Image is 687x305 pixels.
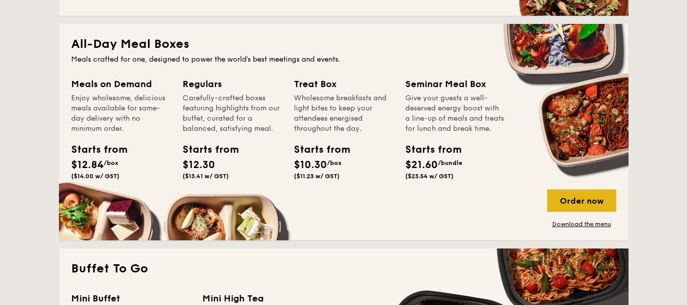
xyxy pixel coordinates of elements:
[71,36,616,52] h2: All-Day Meal Boxes
[183,142,228,157] div: Starts from
[405,77,504,91] div: Seminar Meal Box
[294,77,393,91] div: Treat Box
[71,159,104,171] span: $12.84
[438,159,462,167] span: /bundle
[294,173,340,180] span: ($11.23 w/ GST)
[405,142,451,157] div: Starts from
[183,159,215,171] span: $12.30
[71,93,170,134] div: Enjoy wholesome, delicious meals available for same-day delivery with no minimum order.
[183,173,229,180] span: ($13.41 w/ GST)
[405,173,454,180] span: ($23.54 w/ GST)
[547,189,616,212] div: Order now
[547,220,616,228] a: Download the menu
[71,77,170,91] div: Meals on Demand
[327,159,342,167] span: /box
[294,142,340,157] div: Starts from
[71,54,616,65] div: Meals crafted for one, designed to power the world's best meetings and events.
[71,261,616,277] h2: Buffet To Go
[294,93,393,134] div: Wholesome breakfasts and light bites to keep your attendees energised throughout the day.
[405,93,504,134] div: Give your guests a well-deserved energy boost with a line-up of meals and treats for lunch and br...
[71,173,120,180] span: ($14.00 w/ GST)
[294,159,327,171] span: $10.30
[183,77,282,91] div: Regulars
[71,142,117,157] div: Starts from
[405,159,438,171] span: $21.60
[104,159,118,167] span: /box
[183,93,282,134] div: Carefully-crafted boxes featuring highlights from our buffet, curated for a balanced, satisfying ...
